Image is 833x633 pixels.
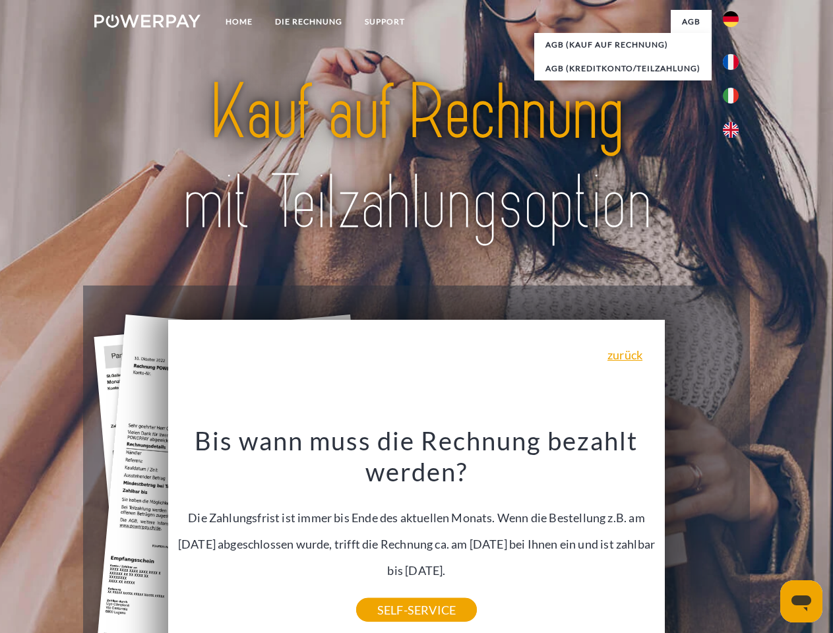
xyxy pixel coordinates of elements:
[607,349,642,361] a: zurück
[264,10,354,34] a: DIE RECHNUNG
[176,425,658,610] div: Die Zahlungsfrist ist immer bis Ende des aktuellen Monats. Wenn die Bestellung z.B. am [DATE] abg...
[534,57,712,80] a: AGB (Kreditkonto/Teilzahlung)
[356,598,477,622] a: SELF-SERVICE
[534,33,712,57] a: AGB (Kauf auf Rechnung)
[94,15,201,28] img: logo-powerpay-white.svg
[176,425,658,488] h3: Bis wann muss die Rechnung bezahlt werden?
[126,63,707,253] img: title-powerpay_de.svg
[723,11,739,27] img: de
[723,122,739,138] img: en
[780,580,822,622] iframe: Schaltfläche zum Öffnen des Messaging-Fensters
[671,10,712,34] a: agb
[723,54,739,70] img: fr
[354,10,416,34] a: SUPPORT
[214,10,264,34] a: Home
[723,88,739,104] img: it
